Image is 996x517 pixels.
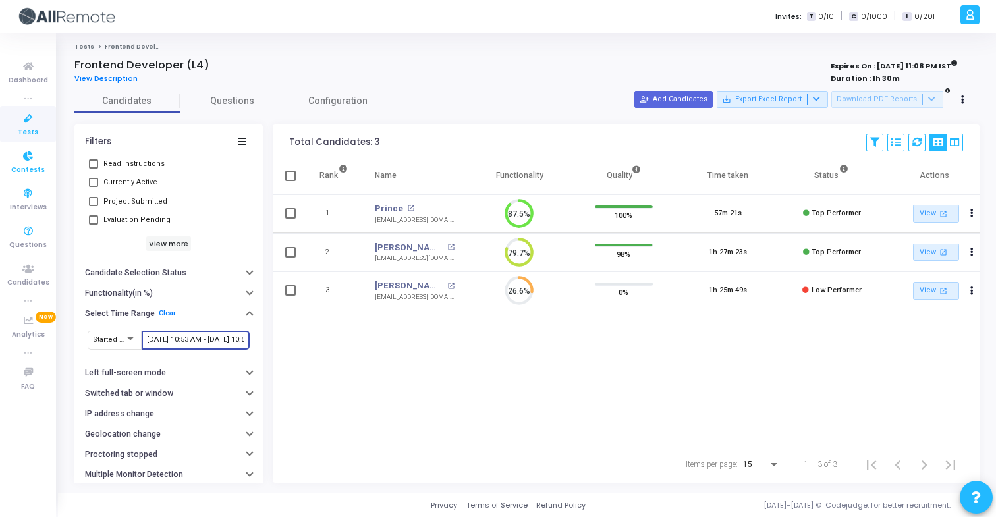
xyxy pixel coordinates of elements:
[74,464,263,485] button: Multiple Monitor Detection
[36,312,56,323] span: New
[9,75,48,86] span: Dashboard
[818,11,834,22] span: 0/10
[11,165,45,176] span: Contests
[929,134,963,151] div: View Options
[375,168,397,182] div: Name
[722,95,731,104] mat-icon: save_alt
[93,335,126,344] span: Started At
[74,43,94,51] a: Tests
[7,277,49,288] span: Candidates
[466,500,528,511] a: Terms of Service
[375,254,455,263] div: [EMAIL_ADDRESS][DOMAIN_NAME]
[884,157,988,194] th: Actions
[375,279,443,292] a: [PERSON_NAME]
[902,12,911,22] span: I
[804,458,837,470] div: 1 – 3 of 3
[431,500,457,511] a: Privacy
[572,157,676,194] th: Quality
[743,460,780,470] mat-select: Items per page:
[707,168,748,182] div: Time taken
[306,194,362,233] td: 1
[146,236,192,251] h6: View more
[634,91,713,108] button: Add Candidates
[289,137,379,148] div: Total Candidates: 3
[74,73,138,84] span: View Description
[407,205,414,212] mat-icon: open_in_new
[447,283,455,290] mat-icon: open_in_new
[841,9,843,23] span: |
[743,460,752,469] span: 15
[74,444,263,464] button: Proctoring stopped
[717,91,828,108] button: Export Excel Report
[74,424,263,445] button: Geolocation change
[74,74,148,83] a: View Description
[911,451,937,477] button: Next page
[308,94,368,108] span: Configuration
[775,11,802,22] label: Invites:
[74,94,180,108] span: Candidates
[858,451,885,477] button: First page
[85,429,161,439] h6: Geolocation change
[937,451,964,477] button: Last page
[536,500,586,511] a: Refund Policy
[74,283,263,304] button: Functionality(in %)
[709,247,747,258] div: 1h 27m 23s
[617,247,630,260] span: 98%
[913,282,959,300] a: View
[812,248,861,256] span: Top Performer
[159,309,176,317] a: Clear
[812,209,861,217] span: Top Performer
[885,451,911,477] button: Previous page
[640,95,649,104] mat-icon: person_add_alt
[103,175,157,190] span: Currently Active
[103,212,171,228] span: Evaluation Pending
[74,303,263,323] button: Select Time RangeClear
[375,215,455,225] div: [EMAIL_ADDRESS][DOMAIN_NAME]
[85,389,173,398] h6: Switched tab or window
[10,202,47,213] span: Interviews
[103,194,167,209] span: Project Submitted
[16,3,115,30] img: logo
[74,263,263,283] button: Candidate Selection Status
[375,202,403,215] a: Prince
[709,285,747,296] div: 1h 25m 49s
[831,73,900,84] strong: Duration : 1h 30m
[74,59,209,72] h4: Frontend Developer (L4)
[306,233,362,272] td: 2
[780,157,884,194] th: Status
[861,11,887,22] span: 0/1000
[105,43,186,51] span: Frontend Developer (L4)
[962,205,981,223] button: Actions
[831,91,943,108] button: Download PDF Reports
[894,9,896,23] span: |
[85,470,183,479] h6: Multiple Monitor Detection
[85,288,153,298] h6: Functionality(in %)
[85,268,186,278] h6: Candidate Selection Status
[375,241,443,254] a: [PERSON_NAME]
[447,244,455,251] mat-icon: open_in_new
[686,458,738,470] div: Items per page:
[812,286,862,294] span: Low Performer
[962,282,981,300] button: Actions
[619,286,628,299] span: 0%
[74,43,980,51] nav: breadcrumb
[18,127,38,138] span: Tests
[9,240,47,251] span: Questions
[306,157,362,194] th: Rank
[615,209,632,222] span: 100%
[913,244,959,261] a: View
[85,450,157,460] h6: Proctoring stopped
[849,12,858,22] span: C
[21,381,35,393] span: FAQ
[468,157,572,194] th: Functionality
[74,363,263,383] button: Left full-screen mode
[85,309,155,319] h6: Select Time Range
[103,156,165,172] span: Read Instructions
[831,57,958,72] strong: Expires On : [DATE] 11:08 PM IST
[74,383,263,404] button: Switched tab or window
[85,136,111,147] div: Filters
[914,11,935,22] span: 0/201
[147,336,244,344] input: From Date ~ To Date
